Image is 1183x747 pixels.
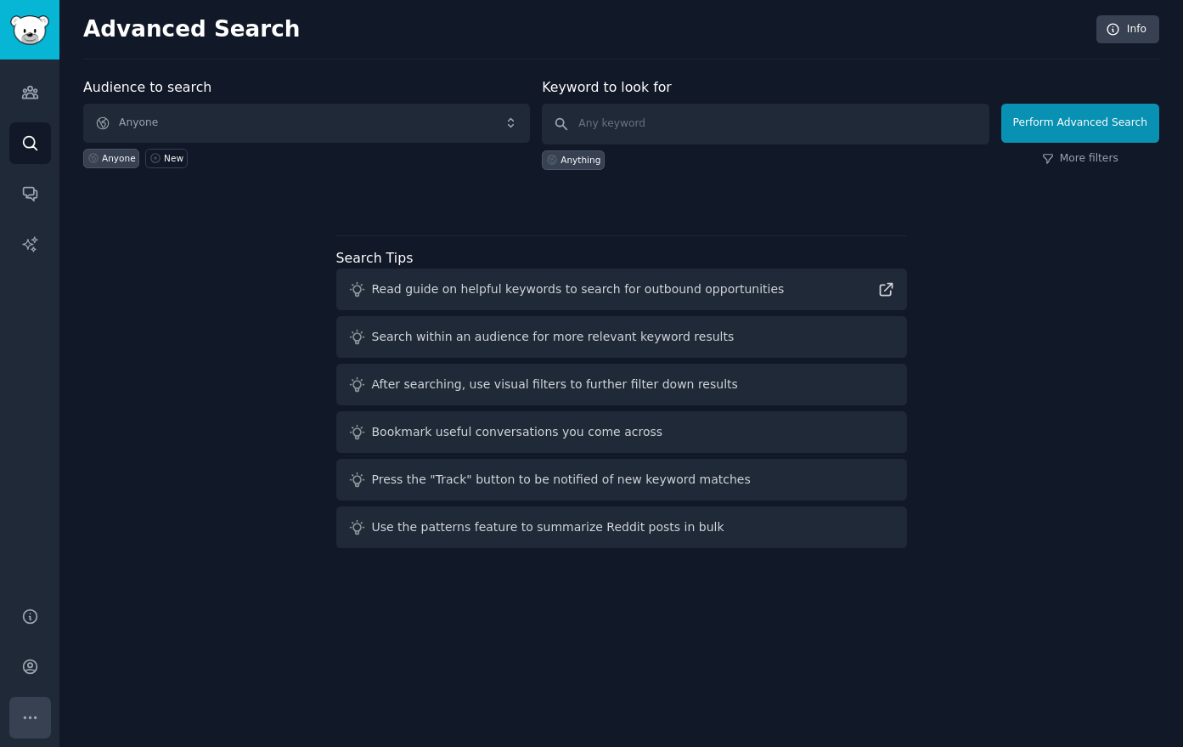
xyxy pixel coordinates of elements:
div: Anything [561,154,600,166]
div: After searching, use visual filters to further filter down results [372,376,738,393]
label: Search Tips [336,250,414,266]
a: Info [1096,15,1159,44]
div: Read guide on helpful keywords to search for outbound opportunities [372,280,785,298]
img: GummySearch logo [10,15,49,45]
label: Audience to search [83,79,211,95]
a: More filters [1042,151,1118,167]
button: Anyone [83,104,530,143]
a: New [145,149,187,168]
input: Any keyword [542,104,989,144]
h2: Advanced Search [83,16,1087,43]
div: New [164,152,183,164]
div: Anyone [102,152,136,164]
div: Search within an audience for more relevant keyword results [372,328,735,346]
div: Bookmark useful conversations you come across [372,423,663,441]
button: Perform Advanced Search [1001,104,1159,143]
div: Press the "Track" button to be notified of new keyword matches [372,471,751,489]
div: Use the patterns feature to summarize Reddit posts in bulk [372,518,724,536]
label: Keyword to look for [542,79,672,95]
